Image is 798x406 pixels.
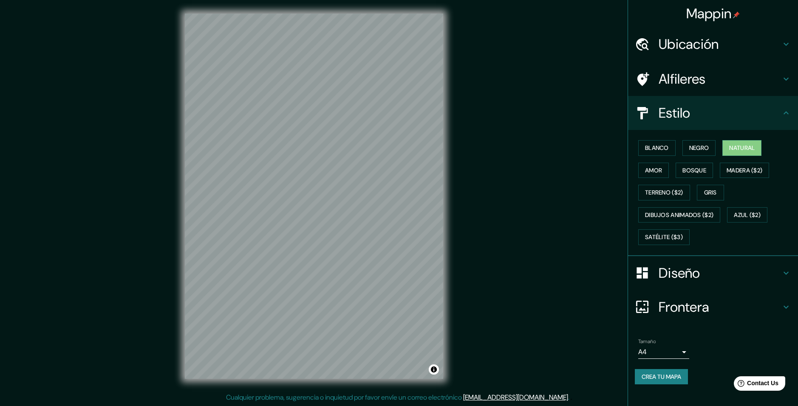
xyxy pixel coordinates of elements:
button: Madera ($2) [720,163,769,178]
img: pin-icon.png [733,11,740,18]
div: A4 [638,345,689,359]
button: Amor [638,163,669,178]
button: Crea tu mapa [635,369,688,385]
button: Dibujos animados ($2) [638,207,720,223]
div: Ubicación [628,27,798,61]
button: Bosque [676,163,713,178]
button: Gris [697,185,724,200]
h4: Mappin [686,5,740,22]
iframe: Help widget launcher [722,373,789,397]
div: Alfileres [628,62,798,96]
p: Cualquier problema, sugerencia o inquietud por favor envíe un correo electrónico . [226,392,569,403]
div: Estilo [628,96,798,130]
canvas: Map [185,14,443,379]
button: Toggle attribution [429,364,439,375]
a: [EMAIL_ADDRESS][DOMAIN_NAME] [463,393,568,402]
button: Azul ($2) [727,207,767,223]
h4: Estilo [659,104,781,121]
div: Frontera [628,290,798,324]
label: Tamaño [638,338,656,345]
button: Terreno ($2) [638,185,690,200]
h4: Frontera [659,299,781,316]
div: . [569,392,571,403]
button: Negro [682,140,716,156]
h4: Alfileres [659,70,781,87]
div: . [571,392,572,403]
button: Blanco [638,140,676,156]
button: Natural [722,140,761,156]
h4: Ubicación [659,36,781,53]
h4: Diseño [659,265,781,282]
button: Satélite ($3) [638,229,690,245]
div: Diseño [628,256,798,290]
